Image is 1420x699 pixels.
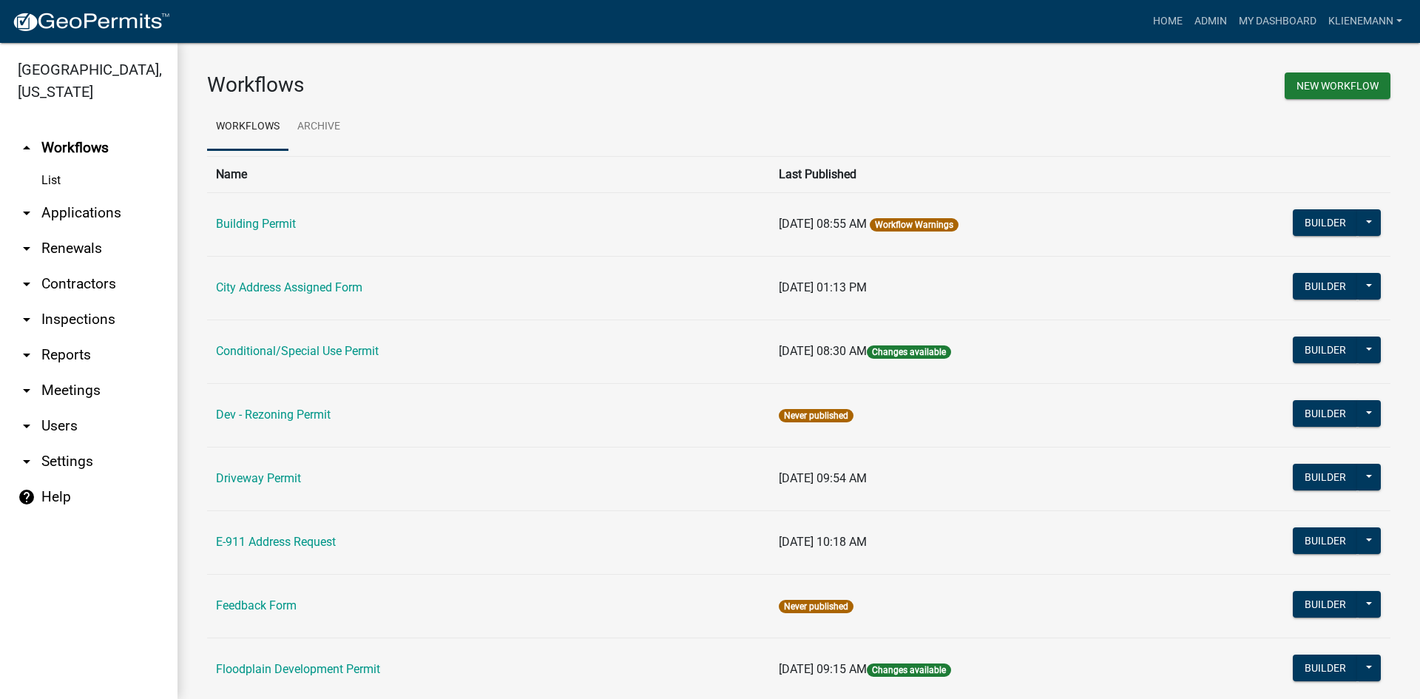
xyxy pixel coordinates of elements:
th: Name [207,156,770,192]
a: Workflows [207,104,288,151]
th: Last Published [770,156,1172,192]
button: Builder [1293,273,1358,300]
span: [DATE] 08:55 AM [779,217,867,231]
a: Home [1147,7,1189,36]
span: [DATE] 08:30 AM [779,344,867,358]
a: City Address Assigned Form [216,280,362,294]
a: Admin [1189,7,1233,36]
button: Builder [1293,655,1358,681]
i: help [18,488,35,506]
i: arrow_drop_down [18,311,35,328]
span: Changes available [867,663,951,677]
span: [DATE] 09:15 AM [779,662,867,676]
button: Builder [1293,464,1358,490]
i: arrow_drop_down [18,204,35,222]
a: Floodplain Development Permit [216,662,380,676]
i: arrow_drop_down [18,382,35,399]
button: Builder [1293,209,1358,236]
a: Conditional/Special Use Permit [216,344,379,358]
i: arrow_drop_down [18,453,35,470]
a: Dev - Rezoning Permit [216,408,331,422]
i: arrow_drop_down [18,346,35,364]
span: [DATE] 09:54 AM [779,471,867,485]
a: My Dashboard [1233,7,1322,36]
a: Driveway Permit [216,471,301,485]
h3: Workflows [207,72,788,98]
a: Building Permit [216,217,296,231]
a: Workflow Warnings [875,220,953,230]
a: klienemann [1322,7,1408,36]
a: E-911 Address Request [216,535,336,549]
a: Archive [288,104,349,151]
i: arrow_drop_up [18,139,35,157]
span: [DATE] 01:13 PM [779,280,867,294]
span: [DATE] 10:18 AM [779,535,867,549]
span: Never published [779,600,853,613]
button: Builder [1293,527,1358,554]
button: New Workflow [1285,72,1390,99]
button: Builder [1293,591,1358,618]
i: arrow_drop_down [18,275,35,293]
a: Feedback Form [216,598,297,612]
button: Builder [1293,337,1358,363]
span: Changes available [867,345,951,359]
i: arrow_drop_down [18,417,35,435]
i: arrow_drop_down [18,240,35,257]
button: Builder [1293,400,1358,427]
span: Never published [779,409,853,422]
